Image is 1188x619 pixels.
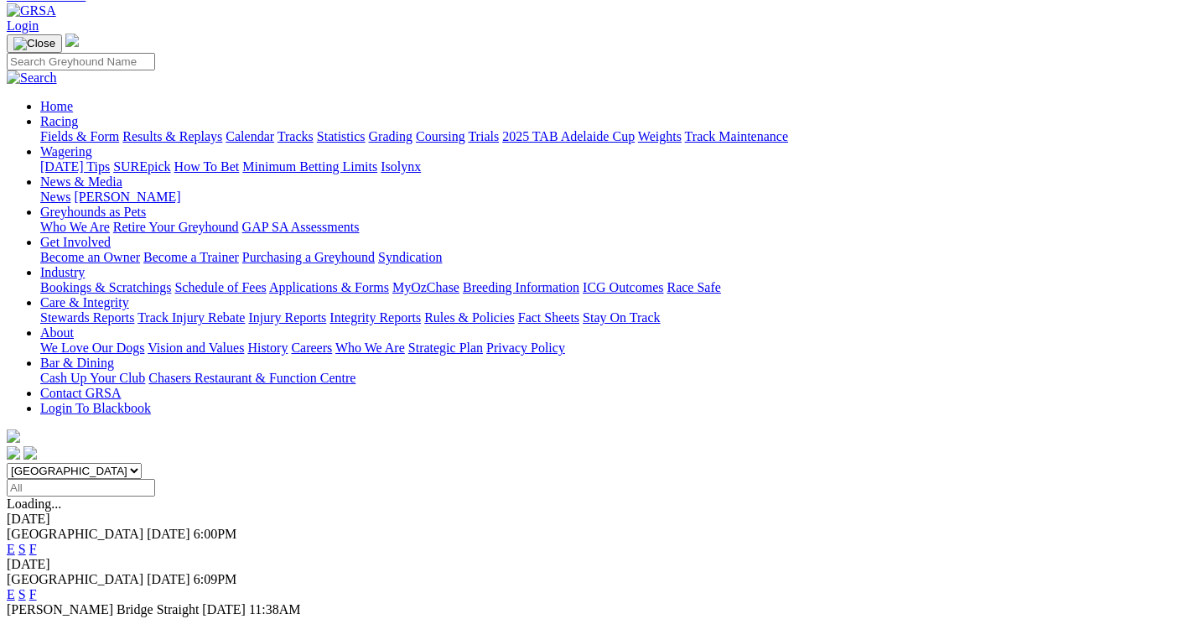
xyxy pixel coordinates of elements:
a: Greyhounds as Pets [40,205,146,219]
a: Bar & Dining [40,356,114,370]
a: Results & Replays [122,129,222,143]
a: Careers [291,341,332,355]
a: Syndication [378,250,442,264]
a: Care & Integrity [40,295,129,309]
span: 6:09PM [194,572,237,586]
a: SUREpick [113,159,170,174]
a: 2025 TAB Adelaide Cup [502,129,635,143]
a: ICG Outcomes [583,280,663,294]
a: Calendar [226,129,274,143]
a: Integrity Reports [329,310,421,325]
a: Login To Blackbook [40,401,151,415]
span: [DATE] [147,527,190,541]
a: Race Safe [667,280,720,294]
div: Industry [40,280,1181,295]
div: Bar & Dining [40,371,1181,386]
a: Vision and Values [148,341,244,355]
a: Injury Reports [248,310,326,325]
a: E [7,587,15,601]
div: Wagering [40,159,1181,174]
a: Racing [40,114,78,128]
div: Care & Integrity [40,310,1181,325]
img: logo-grsa-white.png [7,429,20,443]
a: Minimum Betting Limits [242,159,377,174]
a: Coursing [416,129,465,143]
a: Bookings & Scratchings [40,280,171,294]
a: Strategic Plan [408,341,483,355]
a: S [18,587,26,601]
a: Isolynx [381,159,421,174]
div: Racing [40,129,1181,144]
span: [GEOGRAPHIC_DATA] [7,572,143,586]
a: Fact Sheets [518,310,579,325]
a: Tracks [278,129,314,143]
a: S [18,542,26,556]
a: News [40,190,70,204]
a: Statistics [317,129,366,143]
a: Get Involved [40,235,111,249]
img: Search [7,70,57,86]
div: [DATE] [7,512,1181,527]
a: Stewards Reports [40,310,134,325]
span: [DATE] [147,572,190,586]
a: F [29,587,37,601]
a: History [247,341,288,355]
span: 11:38AM [249,602,301,616]
a: Privacy Policy [486,341,565,355]
a: E [7,542,15,556]
a: News & Media [40,174,122,189]
a: Cash Up Your Club [40,371,145,385]
img: facebook.svg [7,446,20,460]
a: We Love Our Dogs [40,341,144,355]
div: About [40,341,1181,356]
a: Fields & Form [40,129,119,143]
a: Who We Are [335,341,405,355]
div: Greyhounds as Pets [40,220,1181,235]
img: twitter.svg [23,446,37,460]
img: Close [13,37,55,50]
a: Login [7,18,39,33]
a: Trials [468,129,499,143]
a: [PERSON_NAME] [74,190,180,204]
div: [DATE] [7,557,1181,572]
a: Stay On Track [583,310,660,325]
a: Become a Trainer [143,250,239,264]
a: Purchasing a Greyhound [242,250,375,264]
img: GRSA [7,3,56,18]
a: GAP SA Assessments [242,220,360,234]
a: Become an Owner [40,250,140,264]
span: [PERSON_NAME] Bridge Straight [7,602,199,616]
input: Select date [7,479,155,497]
div: News & Media [40,190,1181,205]
a: Track Injury Rebate [137,310,245,325]
span: 6:00PM [194,527,237,541]
a: About [40,325,74,340]
a: Schedule of Fees [174,280,266,294]
a: Contact GRSA [40,386,121,400]
a: [DATE] Tips [40,159,110,174]
span: [DATE] [202,602,246,616]
a: Retire Your Greyhound [113,220,239,234]
a: How To Bet [174,159,240,174]
a: MyOzChase [392,280,459,294]
a: Industry [40,265,85,279]
span: Loading... [7,497,61,511]
input: Search [7,53,155,70]
a: Wagering [40,144,92,159]
a: Home [40,99,73,113]
a: Breeding Information [463,280,579,294]
a: Rules & Policies [424,310,515,325]
a: Track Maintenance [685,129,788,143]
img: logo-grsa-white.png [65,34,79,47]
a: Grading [369,129,412,143]
div: Get Involved [40,250,1181,265]
a: Chasers Restaurant & Function Centre [148,371,355,385]
button: Toggle navigation [7,34,62,53]
span: [GEOGRAPHIC_DATA] [7,527,143,541]
a: Who We Are [40,220,110,234]
a: Applications & Forms [269,280,389,294]
a: Weights [638,129,682,143]
a: F [29,542,37,556]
